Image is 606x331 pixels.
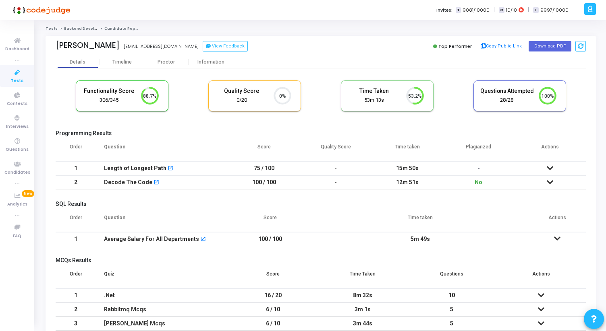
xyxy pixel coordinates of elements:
[326,289,399,302] div: 8m 32s
[96,210,228,232] th: Question
[480,88,534,95] h5: Questions Attempted
[312,210,529,232] th: Time taken
[7,101,27,107] span: Contests
[326,317,399,330] div: 3m 44s
[46,26,596,31] nav: breadcrumb
[300,175,371,189] td: -
[200,237,206,243] mat-icon: open_in_new
[154,180,159,186] mat-icon: open_in_new
[515,139,586,161] th: Actions
[96,266,228,288] th: Quiz
[82,97,136,104] div: 306/345
[112,59,132,65] div: Timeline
[56,41,120,50] div: [PERSON_NAME]
[6,123,29,130] span: Interviews
[228,139,300,161] th: Score
[456,7,461,13] span: T
[540,7,569,14] span: 9997/10000
[4,169,30,176] span: Candidates
[463,7,490,14] span: 9081/10000
[56,161,96,175] td: 1
[347,97,401,104] div: 53m 13s
[407,266,497,288] th: Questions
[215,88,269,95] h5: Quality Score
[104,176,152,189] div: Decode The Code
[124,43,199,50] div: [EMAIL_ADDRESS][DOMAIN_NAME]
[228,288,318,302] td: 16 / 20
[96,139,228,161] th: Question
[104,26,141,31] span: Candidate Report
[228,210,312,232] th: Score
[215,97,269,104] div: 0/20
[104,162,166,175] div: Length of Longest Path
[56,210,96,232] th: Order
[443,139,514,161] th: Plagiarized
[300,139,371,161] th: Quality Score
[56,201,586,208] h5: SQL Results
[56,232,96,246] td: 1
[56,130,586,137] h5: Programming Results
[347,88,401,95] h5: Time Taken
[533,7,538,13] span: I
[56,139,96,161] th: Order
[438,43,472,49] span: Top Performer
[6,146,29,153] span: Questions
[407,302,497,317] td: 5
[104,303,220,316] div: Rabbitmq Mcqs
[228,317,318,331] td: 6 / 10
[228,266,318,288] th: Score
[82,88,136,95] h5: Functionality Score
[104,317,220,330] div: [PERSON_NAME] Mcqs
[56,266,96,288] th: Order
[56,317,96,331] td: 3
[371,161,443,175] td: 15m 50s
[371,175,443,189] td: 12m 51s
[56,302,96,317] td: 2
[499,7,504,13] span: C
[10,2,71,18] img: logo
[494,6,495,14] span: |
[56,288,96,302] td: 1
[144,59,189,65] div: Proctor
[56,257,586,264] h5: MCQs Results
[529,41,571,51] button: Download PDF
[228,302,318,317] td: 6 / 10
[5,46,29,53] span: Dashboard
[407,317,497,331] td: 5
[228,232,312,246] td: 100 / 100
[104,232,199,246] div: Average Salary For All Departments
[46,26,58,31] a: Tests
[300,161,371,175] td: -
[13,233,21,240] span: FAQ
[64,26,154,31] a: Backend Developer Assessment (C# & .Net)
[475,179,482,185] span: No
[477,165,480,171] span: -
[326,303,399,316] div: 3m 1s
[528,6,529,14] span: |
[436,7,452,14] label: Invites:
[478,40,525,52] button: Copy Public Link
[22,190,34,197] span: New
[228,175,300,189] td: 100 / 100
[189,59,233,65] div: Information
[56,175,96,189] td: 2
[203,41,248,51] button: View Feedback
[480,97,534,104] div: 28/28
[371,139,443,161] th: Time taken
[7,201,27,208] span: Analytics
[506,7,517,14] span: 10/10
[168,166,173,172] mat-icon: open_in_new
[407,288,497,302] td: 10
[318,266,407,288] th: Time Taken
[496,266,586,288] th: Actions
[11,78,23,84] span: Tests
[228,161,300,175] td: 75 / 100
[70,59,85,65] div: Details
[529,210,586,232] th: Actions
[104,289,220,302] div: .Net
[312,232,529,246] td: 5m 49s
